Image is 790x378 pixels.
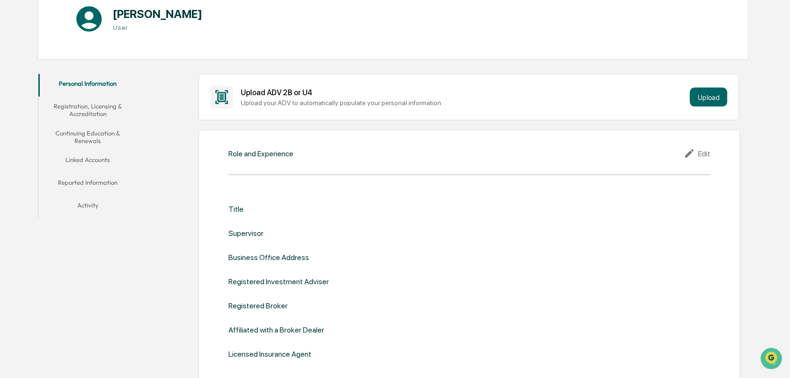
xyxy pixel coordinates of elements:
[241,99,686,107] div: Upload your ADV to automatically populate your personal information.
[65,116,121,133] a: 🗄️Attestations
[228,277,329,286] div: Registered Investment Adviser
[32,72,155,82] div: Start new chat
[38,124,137,151] button: Continuing Education & Renewals
[113,24,202,31] h3: User
[67,160,115,168] a: Powered byPylon
[228,253,309,262] div: Business Office Address
[19,119,61,129] span: Preclearance
[690,88,727,107] button: Upload
[760,347,785,372] iframe: Open customer support
[9,20,173,35] p: How can we help?
[228,301,288,310] div: Registered Broker
[38,74,137,218] div: secondary tabs example
[38,173,137,196] button: Reported Information
[69,120,76,128] div: 🗄️
[684,148,710,159] div: Edit
[32,82,120,90] div: We're available if you need us!
[241,88,686,97] div: Upload ADV 2B or U4
[9,72,27,90] img: 1746055101610-c473b297-6a78-478c-a979-82029cc54cd1
[228,325,324,334] div: Affiliated with a Broker Dealer
[38,97,137,124] button: Registration, Licensing & Accreditation
[113,7,202,21] h1: [PERSON_NAME]
[94,161,115,168] span: Pylon
[19,137,60,147] span: Data Lookup
[228,205,244,214] div: Title
[228,350,311,359] div: Licensed Insurance Agent
[9,138,17,146] div: 🔎
[38,196,137,218] button: Activity
[6,134,64,151] a: 🔎Data Lookup
[6,116,65,133] a: 🖐️Preclearance
[228,229,263,238] div: Supervisor
[78,119,118,129] span: Attestations
[9,120,17,128] div: 🖐️
[228,149,293,158] div: Role and Experience
[38,74,137,97] button: Personal Information
[161,75,173,87] button: Start new chat
[38,150,137,173] button: Linked Accounts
